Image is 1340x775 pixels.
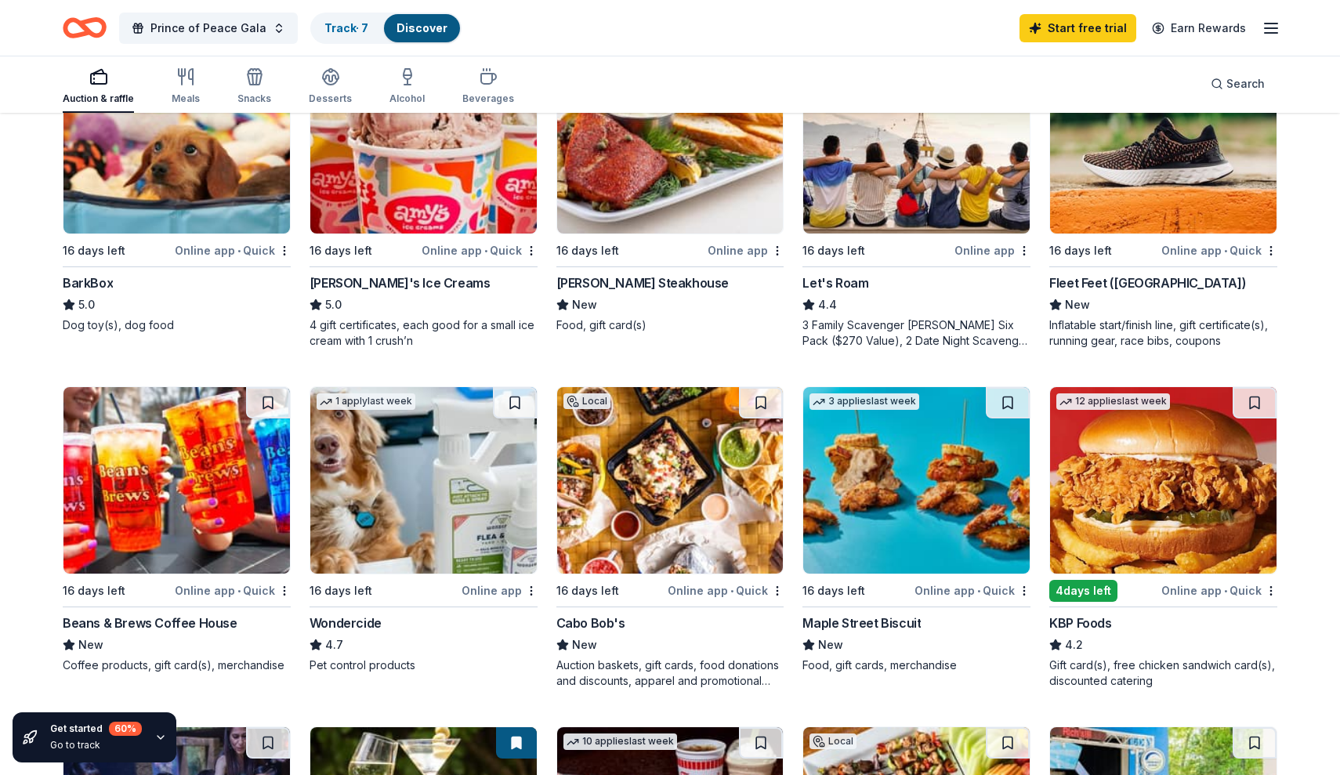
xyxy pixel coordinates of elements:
[1049,614,1111,632] div: KBP Foods
[818,636,843,654] span: New
[563,733,677,750] div: 10 applies last week
[1049,386,1277,689] a: Image for KBP Foods12 applieslast week4days leftOnline app•QuickKBP Foods4.2Gift card(s), free ch...
[317,393,415,410] div: 1 apply last week
[1050,47,1277,234] img: Image for Fleet Feet (Houston)
[63,317,291,333] div: Dog toy(s), dog food
[324,21,368,34] a: Track· 7
[556,273,729,292] div: [PERSON_NAME] Steakhouse
[310,47,537,234] img: Image for Amy's Ice Creams
[310,241,372,260] div: 16 days left
[1019,14,1136,42] a: Start free trial
[802,657,1030,673] div: Food, gift cards, merchandise
[63,386,291,673] a: Image for Beans & Brews Coffee House16 days leftOnline app•QuickBeans & Brews Coffee HouseNewCoff...
[1056,393,1170,410] div: 12 applies last week
[310,657,538,673] div: Pet control products
[1161,581,1277,600] div: Online app Quick
[557,47,784,234] img: Image for Perry's Steakhouse
[556,46,784,333] a: Image for Perry's Steakhouse1 applylast week16 days leftOnline app[PERSON_NAME] SteakhouseNewFood...
[803,387,1030,574] img: Image for Maple Street Biscuit
[818,295,837,314] span: 4.4
[1050,387,1277,574] img: Image for KBP Foods
[556,657,784,689] div: Auction baskets, gift cards, food donations and discounts, apparel and promotional items
[78,295,95,314] span: 5.0
[63,241,125,260] div: 16 days left
[914,581,1030,600] div: Online app Quick
[1049,657,1277,689] div: Gift card(s), free chicken sandwich card(s), discounted catering
[172,61,200,113] button: Meals
[63,92,134,105] div: Auction & raffle
[1049,317,1277,349] div: Inflatable start/finish line, gift certificate(s), running gear, race bibs, coupons
[1224,244,1227,257] span: •
[708,241,784,260] div: Online app
[462,61,514,113] button: Beverages
[237,61,271,113] button: Snacks
[802,241,865,260] div: 16 days left
[63,47,290,234] img: Image for BarkBox
[309,92,352,105] div: Desserts
[668,581,784,600] div: Online app Quick
[1224,585,1227,597] span: •
[310,317,538,349] div: 4 gift certificates, each good for a small ice cream with 1 crush’n
[954,241,1030,260] div: Online app
[63,581,125,600] div: 16 days left
[422,241,538,260] div: Online app Quick
[1198,68,1277,100] button: Search
[1049,580,1117,602] div: 4 days left
[556,241,619,260] div: 16 days left
[237,244,241,257] span: •
[63,273,113,292] div: BarkBox
[1065,295,1090,314] span: New
[462,581,538,600] div: Online app
[109,722,142,736] div: 60 %
[310,273,491,292] div: [PERSON_NAME]'s Ice Creams
[802,46,1030,349] a: Image for Let's Roam2 applieslast week16 days leftOnline appLet's Roam4.43 Family Scavenger [PERS...
[556,614,625,632] div: Cabo Bob's
[484,244,487,257] span: •
[802,317,1030,349] div: 3 Family Scavenger [PERSON_NAME] Six Pack ($270 Value), 2 Date Night Scavenger [PERSON_NAME] Two ...
[1143,14,1255,42] a: Earn Rewards
[1049,273,1246,292] div: Fleet Feet ([GEOGRAPHIC_DATA])
[572,636,597,654] span: New
[310,46,538,349] a: Image for Amy's Ice CreamsTop rated2 applieslast week16 days leftOnline app•Quick[PERSON_NAME]'s ...
[63,387,290,574] img: Image for Beans & Brews Coffee House
[730,585,733,597] span: •
[310,386,538,673] a: Image for Wondercide1 applylast week16 days leftOnline appWondercide4.7Pet control products
[1226,74,1265,93] span: Search
[1161,241,1277,260] div: Online app Quick
[802,581,865,600] div: 16 days left
[175,581,291,600] div: Online app Quick
[556,317,784,333] div: Food, gift card(s)
[50,722,142,736] div: Get started
[1049,241,1112,260] div: 16 days left
[63,657,291,673] div: Coffee products, gift card(s), merchandise
[389,92,425,105] div: Alcohol
[310,581,372,600] div: 16 days left
[556,581,619,600] div: 16 days left
[63,614,237,632] div: Beans & Brews Coffee House
[63,46,291,333] a: Image for BarkBoxTop rated7 applieslast week16 days leftOnline app•QuickBarkBox5.0Dog toy(s), dog...
[572,295,597,314] span: New
[309,61,352,113] button: Desserts
[78,636,103,654] span: New
[50,739,142,751] div: Go to track
[802,273,868,292] div: Let's Roam
[556,386,784,689] a: Image for Cabo Bob'sLocal16 days leftOnline app•QuickCabo Bob'sNewAuction baskets, gift cards, fo...
[172,92,200,105] div: Meals
[310,13,462,44] button: Track· 7Discover
[557,387,784,574] img: Image for Cabo Bob's
[310,614,382,632] div: Wondercide
[63,61,134,113] button: Auction & raffle
[175,241,291,260] div: Online app Quick
[119,13,298,44] button: Prince of Peace Gala
[809,733,857,749] div: Local
[397,21,447,34] a: Discover
[802,614,921,632] div: Maple Street Biscuit
[1065,636,1083,654] span: 4.2
[150,19,266,38] span: Prince of Peace Gala
[563,393,610,409] div: Local
[809,393,919,410] div: 3 applies last week
[237,92,271,105] div: Snacks
[462,92,514,105] div: Beverages
[1049,46,1277,349] a: Image for Fleet Feet (Houston)Local16 days leftOnline app•QuickFleet Feet ([GEOGRAPHIC_DATA])NewI...
[325,636,343,654] span: 4.7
